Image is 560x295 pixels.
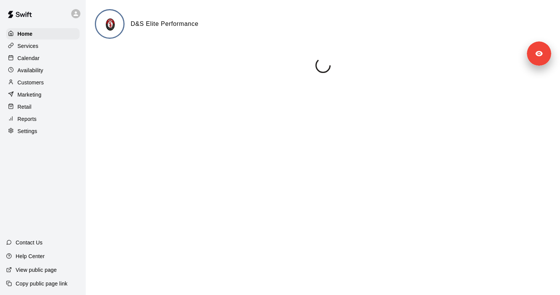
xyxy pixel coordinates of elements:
[6,77,80,88] a: Customers
[6,89,80,100] a: Marketing
[16,252,45,260] p: Help Center
[18,91,42,98] p: Marketing
[6,40,80,52] a: Services
[18,127,37,135] p: Settings
[6,125,80,137] a: Settings
[6,65,80,76] a: Availability
[18,67,43,74] p: Availability
[18,79,44,86] p: Customers
[131,19,198,29] h6: D&S Elite Performance
[18,54,40,62] p: Calendar
[18,30,33,38] p: Home
[96,10,125,39] img: D&S Elite Performance logo
[16,280,67,287] p: Copy public page link
[6,101,80,113] a: Retail
[6,28,80,40] a: Home
[18,42,38,50] p: Services
[16,266,57,274] p: View public page
[16,239,43,246] p: Contact Us
[18,103,32,111] p: Retail
[18,115,37,123] p: Reports
[6,113,80,125] a: Reports
[6,52,80,64] a: Calendar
